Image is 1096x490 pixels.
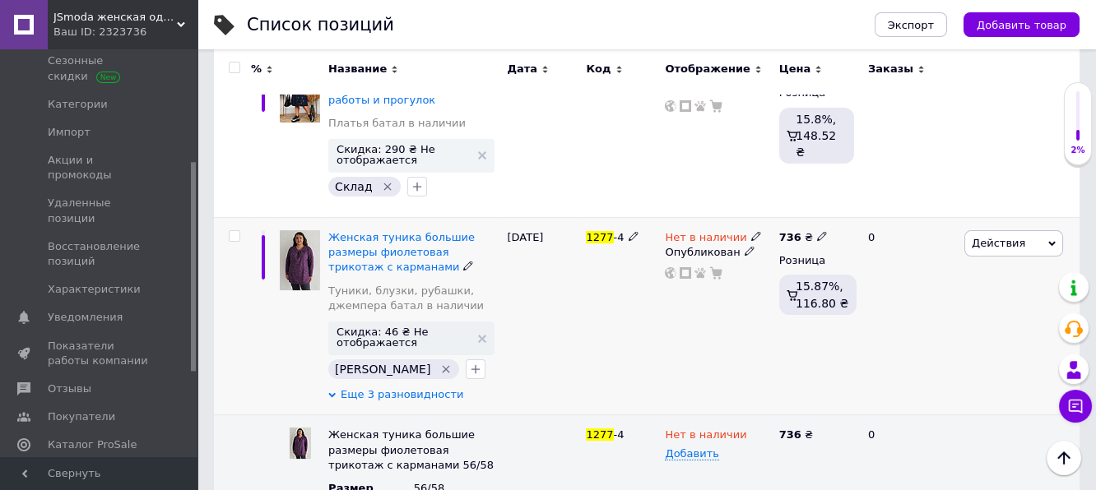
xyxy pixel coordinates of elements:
[328,62,387,76] span: Название
[247,16,394,34] div: Список позиций
[328,231,475,273] a: Женская туника большие размеры фиолетовая трикотаж с карманами
[875,12,947,37] button: Экспорт
[290,428,311,459] img: Женская туника большие размеры фиолетовая трикотаж с карманами 56/58
[868,62,913,76] span: Заказы
[1065,145,1091,156] div: 2%
[280,230,320,290] img: Женская туника большие размеры фиолетовая трикотаж с карманами
[614,428,625,441] span: -4
[972,237,1025,249] span: Действия
[48,282,141,297] span: Характеристики
[964,12,1080,37] button: Добавить товар
[328,63,495,105] a: Темно-синее женское платье батал трикотажное для работы и прогулок
[503,218,582,415] div: [DATE]
[48,97,108,112] span: Категории
[977,19,1066,31] span: Добавить товар
[586,428,613,441] span: 1277
[586,62,611,76] span: Код
[328,284,499,313] a: Туники, блузки, рубашки, джемпера батал в наличии
[1047,441,1081,475] button: Наверх
[888,19,934,31] span: Экспорт
[48,437,137,452] span: Каталог ProSale
[779,428,801,441] b: 736
[796,280,848,309] span: 15.87%, 116.80 ₴
[614,231,625,243] span: -4
[779,62,811,76] span: Цена
[779,253,854,268] div: Розница
[48,409,115,424] span: Покупатели
[251,62,262,76] span: %
[53,10,177,25] span: JSmoda женская одежда батал
[48,125,91,140] span: Импорт
[779,428,854,442] div: ₴
[53,25,197,39] div: Ваш ID: 2323736
[381,180,394,193] svg: Удалить метку
[779,230,828,245] div: ₴
[665,62,750,76] span: Отображение
[439,363,453,376] svg: Удалить метку
[858,50,960,218] div: 0
[796,113,836,159] span: 15.8%, 148.52 ₴
[337,326,470,348] span: Скидка: 46 ₴ Не отображается
[48,310,123,325] span: Уведомления
[665,245,770,260] div: Опубликован
[328,428,494,470] span: Женская туника большие размеры фиолетовая трикотаж с карманами 56/58
[48,53,152,83] span: Сезонные скидки
[48,339,152,368] span: Показатели работы компании
[328,428,499,473] div: Название унаследовано от основного товара
[48,381,91,396] span: Отзывы
[335,180,372,193] span: Склад
[48,153,152,183] span: Акции и промокоды
[337,144,470,165] span: Скидка: 290 ₴ Не отображается
[779,231,801,243] b: 736
[507,62,537,76] span: Дата
[503,50,582,218] div: [DATE]
[335,363,430,376] span: [PERSON_NAME]
[858,218,960,415] div: 0
[328,116,466,131] a: Платья батал в наличии
[1059,390,1092,423] button: Чат с покупателем
[586,231,613,243] span: 1277
[665,428,746,446] span: Нет в наличии
[341,387,463,402] span: Еще 3 разновидности
[48,239,152,269] span: Восстановление позиций
[665,231,746,248] span: Нет в наличии
[48,196,152,225] span: Удаленные позиции
[665,447,718,460] span: Добавить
